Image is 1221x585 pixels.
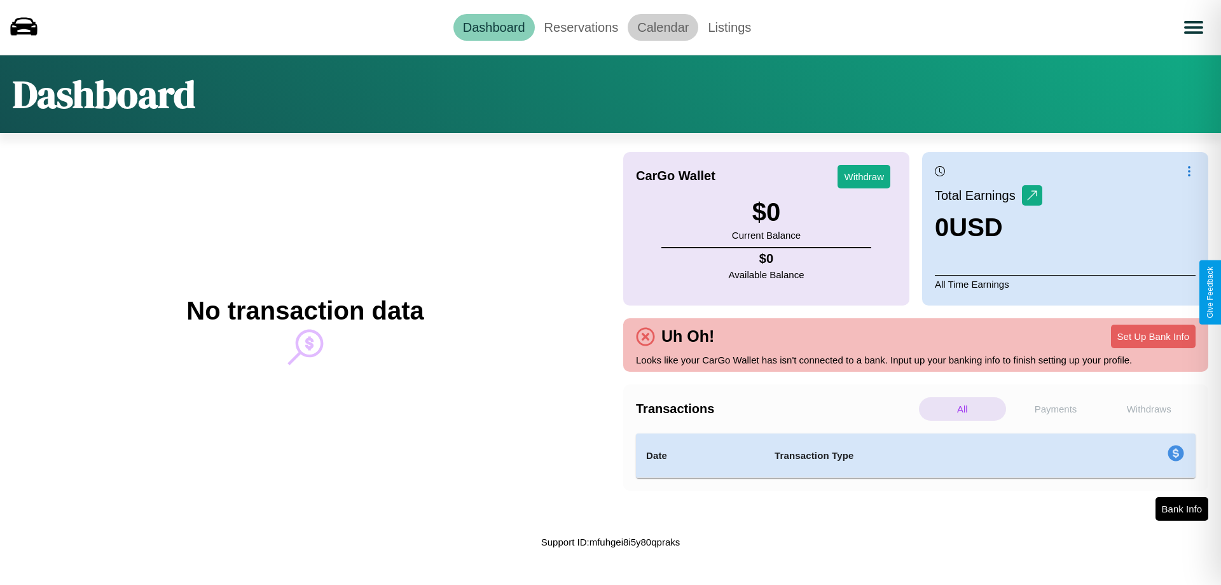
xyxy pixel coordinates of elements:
p: All Time Earnings [935,275,1196,293]
a: Calendar [628,14,698,41]
p: Payments [1012,397,1100,421]
p: Looks like your CarGo Wallet has isn't connected to a bank. Input up your banking info to finish ... [636,351,1196,369]
a: Reservations [535,14,628,41]
h4: CarGo Wallet [636,169,715,183]
h4: $ 0 [729,251,804,266]
h3: $ 0 [732,198,801,227]
h2: No transaction data [186,297,424,325]
button: Withdraw [838,165,890,188]
a: Dashboard [453,14,535,41]
button: Set Up Bank Info [1111,325,1196,348]
h3: 0 USD [935,213,1042,242]
p: Support ID: mfuhgei8i5y80qpraks [541,533,680,551]
p: All [919,397,1006,421]
table: simple table [636,433,1196,478]
a: Listings [698,14,761,41]
h1: Dashboard [13,68,195,120]
p: Current Balance [732,227,801,244]
h4: Uh Oh! [655,327,721,346]
p: Available Balance [729,266,804,283]
button: Open menu [1176,10,1211,45]
p: Withdraws [1105,397,1192,421]
h4: Transaction Type [775,448,1063,463]
div: Give Feedback [1206,267,1215,318]
h4: Date [646,448,754,463]
button: Bank Info [1155,497,1208,521]
h4: Transactions [636,402,916,416]
p: Total Earnings [935,184,1022,207]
